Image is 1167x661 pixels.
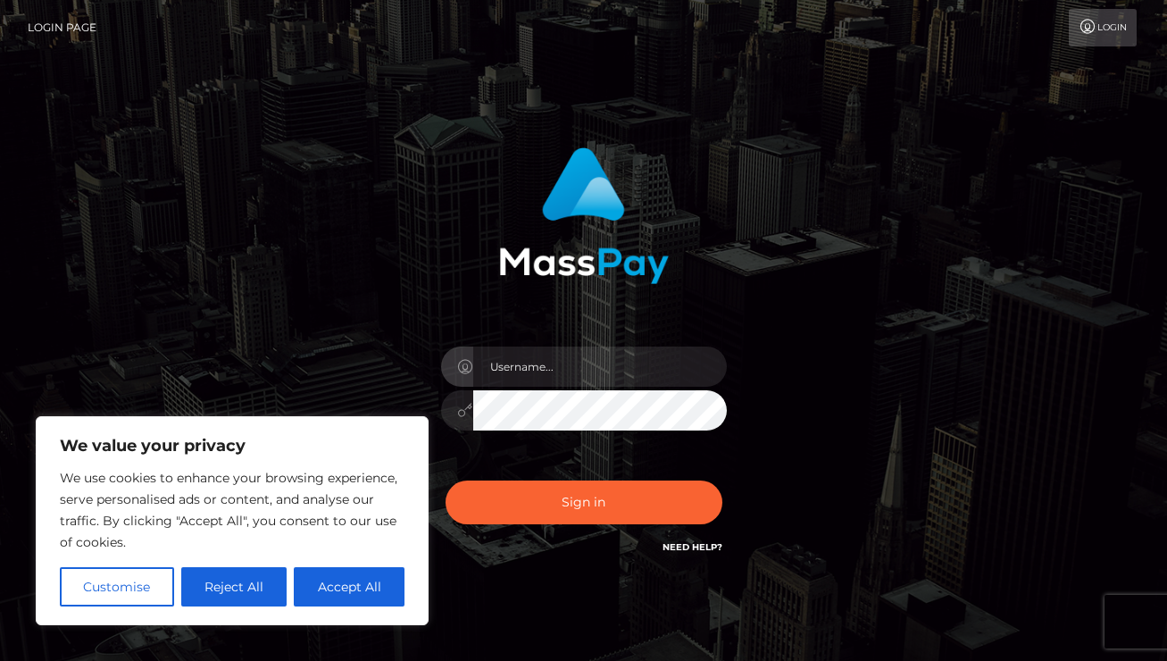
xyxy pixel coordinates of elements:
a: Login [1069,9,1137,46]
button: Customise [60,567,174,607]
button: Reject All [181,567,288,607]
button: Accept All [294,567,404,607]
img: MassPay Login [499,147,669,284]
div: We value your privacy [36,416,429,625]
button: Sign in [446,481,722,524]
p: We value your privacy [60,435,404,456]
a: Need Help? [663,541,722,553]
a: Login Page [28,9,96,46]
input: Username... [473,347,727,387]
p: We use cookies to enhance your browsing experience, serve personalised ads or content, and analys... [60,467,404,553]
